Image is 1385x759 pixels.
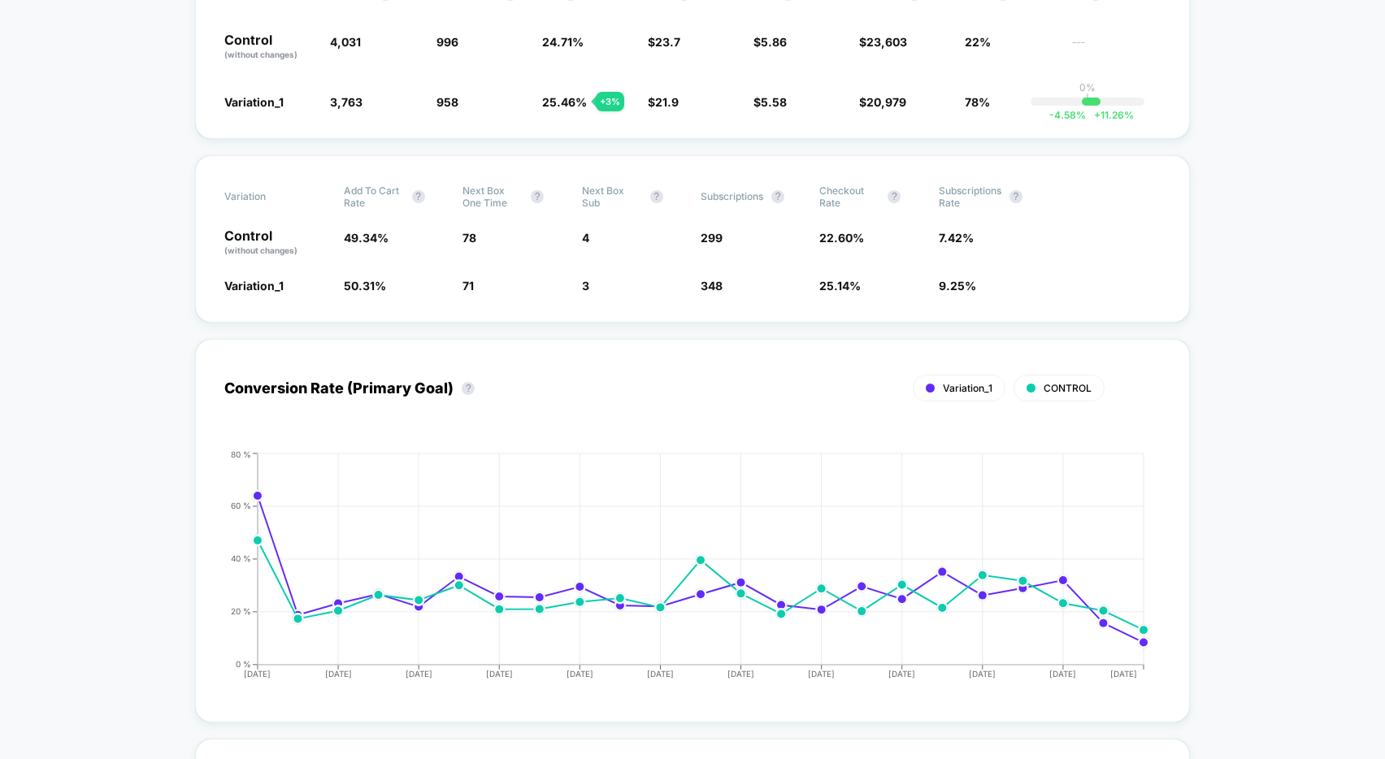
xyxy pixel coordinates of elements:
button: ? [462,382,475,395]
tspan: 80 % [231,449,251,458]
span: 21.9 [655,95,679,109]
div: + 3 % [596,92,624,111]
tspan: 0 % [236,659,251,669]
span: 78 [462,231,476,245]
span: $ [648,35,680,49]
tspan: [DATE] [324,669,351,679]
span: 24.71 % [542,35,584,49]
span: 7.42 % [939,231,974,245]
tspan: [DATE] [486,669,513,679]
span: 25.46 % [542,95,587,109]
span: Variation_1 [224,279,284,293]
span: 20,979 [866,95,906,109]
div: CONVERSION_RATE [208,449,1144,693]
span: $ [859,35,907,49]
span: $ [859,95,906,109]
span: Subscriptions Rate [939,184,1001,209]
p: Control [224,33,314,61]
tspan: [DATE] [888,669,915,679]
tspan: 20 % [231,606,251,616]
span: 958 [436,95,458,109]
span: 22.60 % [819,231,864,245]
span: 3,763 [330,95,363,109]
p: 0% [1079,81,1096,93]
span: --- [1071,37,1161,61]
span: 9.25 % [939,279,976,293]
span: 11.26 % [1086,109,1134,121]
span: $ [753,35,787,49]
tspan: [DATE] [1050,669,1077,679]
span: 4,031 [330,35,361,49]
tspan: [DATE] [970,669,996,679]
span: Variation [224,184,314,209]
span: 5.86 [761,35,787,49]
span: Next Box Sub [582,184,642,209]
button: ? [412,190,425,203]
button: ? [531,190,544,203]
button: ? [650,190,663,203]
span: 5.58 [761,95,787,109]
p: | [1086,93,1089,106]
span: 23.7 [655,35,680,49]
span: 3 [582,279,589,293]
p: Control [224,229,327,257]
span: Next Box One Time [462,184,523,209]
span: Add To Cart Rate [344,184,404,209]
tspan: 60 % [231,501,251,510]
tspan: [DATE] [647,669,674,679]
span: $ [648,95,679,109]
span: 4 [582,231,589,245]
span: 78% [965,95,990,109]
button: ? [771,190,784,203]
span: 25.14 % [819,279,861,293]
tspan: [DATE] [405,669,432,679]
span: Checkout Rate [819,184,879,209]
tspan: [DATE] [244,669,271,679]
span: 71 [462,279,474,293]
tspan: 40 % [231,553,251,563]
span: Variation_1 [943,382,992,394]
span: -4.58 % [1049,109,1086,121]
span: CONTROL [1044,382,1092,394]
span: $ [753,95,787,109]
tspan: [DATE] [567,669,593,679]
span: Variation_1 [224,95,284,109]
span: (without changes) [224,245,297,255]
span: Subscriptions [701,190,763,202]
span: 996 [436,35,458,49]
span: 50.31 % [344,279,386,293]
span: 299 [701,231,723,245]
tspan: [DATE] [1111,669,1138,679]
span: 348 [701,279,723,293]
tspan: [DATE] [727,669,754,679]
span: + [1094,109,1101,121]
button: ? [1009,190,1022,203]
span: 22% [965,35,991,49]
span: (without changes) [224,50,297,59]
span: 49.34 % [344,231,389,245]
tspan: [DATE] [808,669,835,679]
button: ? [888,190,901,203]
span: 23,603 [866,35,907,49]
